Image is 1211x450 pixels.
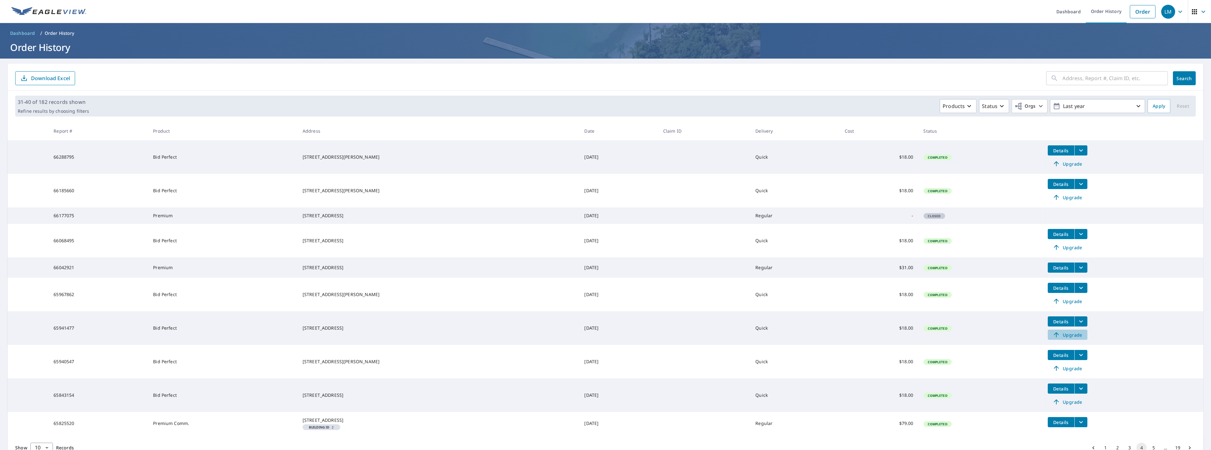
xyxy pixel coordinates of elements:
[303,264,574,271] div: [STREET_ADDRESS]
[303,392,574,398] div: [STREET_ADDRESS]
[1074,145,1087,155] button: filesDropdownBtn-66288795
[8,41,1203,54] h1: Order History
[48,207,148,224] td: 66177075
[924,214,945,218] span: Closed
[1048,316,1074,326] button: detailsBtn-65941477
[924,239,951,243] span: Completed
[1052,364,1084,372] span: Upgrade
[1130,5,1156,18] a: Order
[1048,417,1074,427] button: detailsBtn-65825520
[840,257,918,278] td: $31.00
[48,257,148,278] td: 66042921
[924,155,951,160] span: Completed
[1048,397,1087,407] a: Upgrade
[1048,350,1074,360] button: detailsBtn-65940547
[303,291,574,298] div: [STREET_ADDRESS][PERSON_NAME]
[148,412,298,435] td: Premium Comm.
[148,257,298,278] td: Premium
[8,28,1203,38] nav: breadcrumb
[1178,75,1191,81] span: Search
[579,378,658,412] td: [DATE]
[8,28,38,38] a: Dashboard
[924,422,951,426] span: Completed
[750,122,840,140] th: Delivery
[45,30,74,36] p: Order History
[1052,331,1084,339] span: Upgrade
[924,266,951,270] span: Completed
[1074,283,1087,293] button: filesDropdownBtn-65967862
[305,426,338,429] span: 2
[148,140,298,174] td: Bid Perfect
[579,278,658,311] td: [DATE]
[750,174,840,207] td: Quick
[148,278,298,311] td: Bid Perfect
[10,30,35,36] span: Dashboard
[1052,193,1084,201] span: Upgrade
[1015,102,1036,110] span: Orgs
[1050,99,1145,113] button: Last year
[1173,71,1196,85] button: Search
[750,412,840,435] td: Regular
[750,311,840,345] td: Quick
[658,122,750,140] th: Claim ID
[1052,231,1071,237] span: Details
[1074,263,1087,273] button: filesDropdownBtn-66042921
[750,140,840,174] td: Quick
[919,122,1043,140] th: Status
[18,108,89,114] p: Refine results by choosing filters
[840,278,918,311] td: $18.00
[1052,398,1084,406] span: Upgrade
[303,212,574,219] div: [STREET_ADDRESS]
[1052,160,1084,168] span: Upgrade
[750,207,840,224] td: Regular
[840,378,918,412] td: $18.00
[1048,383,1074,394] button: detailsBtn-65843154
[1074,383,1087,394] button: filesDropdownBtn-65843154
[924,360,951,364] span: Completed
[48,122,148,140] th: Report #
[579,207,658,224] td: [DATE]
[1074,417,1087,427] button: filesDropdownBtn-65825520
[579,257,658,278] td: [DATE]
[840,207,918,224] td: -
[1063,69,1168,87] input: Address, Report #, Claim ID, etc.
[309,426,330,429] em: Building ID
[303,325,574,331] div: [STREET_ADDRESS]
[579,122,658,140] th: Date
[1052,419,1071,425] span: Details
[1052,265,1071,271] span: Details
[1052,352,1071,358] span: Details
[303,417,574,423] div: [STREET_ADDRESS]
[943,102,965,110] p: Products
[148,207,298,224] td: Premium
[1161,5,1175,19] div: LM
[48,224,148,257] td: 66068495
[48,412,148,435] td: 65825520
[148,378,298,412] td: Bid Perfect
[1052,386,1071,392] span: Details
[1048,263,1074,273] button: detailsBtn-66042921
[48,174,148,207] td: 66185660
[579,412,658,435] td: [DATE]
[750,278,840,311] td: Quick
[148,311,298,345] td: Bid Perfect
[11,7,86,16] img: EV Logo
[1048,242,1087,252] a: Upgrade
[48,345,148,378] td: 65940547
[1048,330,1087,340] a: Upgrade
[1074,316,1087,326] button: filesDropdownBtn-65941477
[979,99,1009,113] button: Status
[579,140,658,174] td: [DATE]
[840,311,918,345] td: $18.00
[298,122,580,140] th: Address
[303,238,574,244] div: [STREET_ADDRESS]
[840,412,918,435] td: $79.00
[1052,319,1071,325] span: Details
[1052,285,1071,291] span: Details
[1060,101,1135,112] p: Last year
[924,326,951,331] span: Completed
[15,71,75,85] button: Download Excel
[750,224,840,257] td: Quick
[1048,229,1074,239] button: detailsBtn-66068495
[750,345,840,378] td: Quick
